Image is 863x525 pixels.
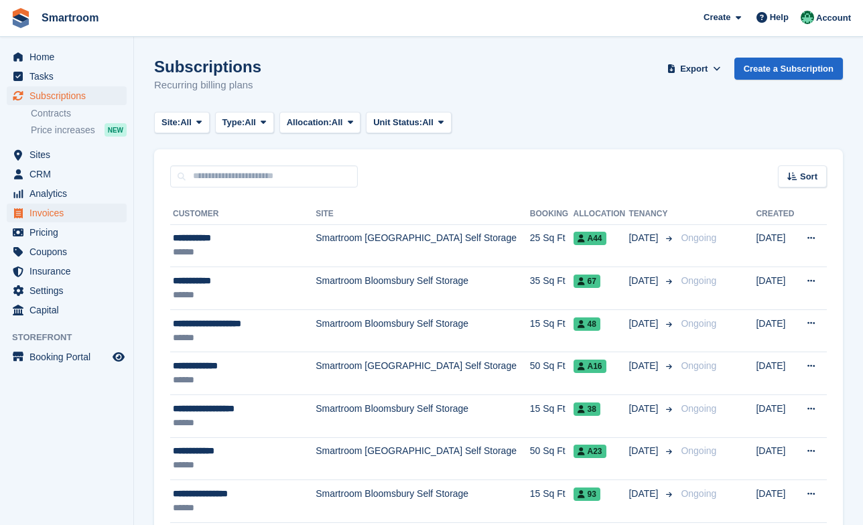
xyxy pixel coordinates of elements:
span: Ongoing [681,488,716,499]
span: Pricing [29,223,110,242]
a: Create a Subscription [734,58,843,80]
td: 35 Sq Ft [530,267,574,310]
span: Account [816,11,851,25]
span: Tasks [29,67,110,86]
button: Unit Status: All [366,112,451,134]
span: All [332,116,343,129]
a: menu [7,262,127,281]
span: 48 [574,317,600,331]
span: Unit Status: [373,116,422,129]
a: menu [7,67,127,86]
span: Subscriptions [29,86,110,105]
img: stora-icon-8386f47178a22dfd0bd8f6a31ec36ba5ce8667c1dd55bd0f319d3a0aa187defe.svg [11,8,31,28]
th: Tenancy [628,204,675,225]
span: Booking Portal [29,348,110,366]
span: Coupons [29,242,110,261]
th: Booking [530,204,574,225]
span: Ongoing [681,445,716,456]
span: [DATE] [628,317,661,331]
span: Ongoing [681,318,716,329]
span: Analytics [29,184,110,203]
td: Smartroom Bloomsbury Self Storage [316,480,530,523]
a: menu [7,48,127,66]
td: [DATE] [756,437,797,480]
span: Site: [161,116,180,129]
a: menu [7,242,127,261]
a: menu [7,86,127,105]
span: A44 [574,232,606,245]
button: Allocation: All [279,112,361,134]
td: Smartroom Bloomsbury Self Storage [316,309,530,352]
span: Allocation: [287,116,332,129]
span: Ongoing [681,360,716,371]
span: [DATE] [628,487,661,501]
td: [DATE] [756,480,797,523]
span: 38 [574,402,600,416]
span: Sort [800,170,817,183]
a: Smartroom [36,7,104,29]
img: Jacob Gabriel [801,11,814,24]
a: menu [7,301,127,319]
td: [DATE] [756,395,797,438]
td: 15 Sq Ft [530,309,574,352]
span: [DATE] [628,444,661,458]
span: Ongoing [681,232,716,243]
a: menu [7,281,127,300]
a: Preview store [111,349,127,365]
div: NEW [105,123,127,137]
span: All [245,116,256,129]
span: Ongoing [681,403,716,414]
td: [DATE] [756,224,797,267]
span: Price increases [31,124,95,137]
a: Contracts [31,107,127,120]
th: Allocation [574,204,629,225]
span: Help [770,11,789,24]
td: 15 Sq Ft [530,395,574,438]
span: Capital [29,301,110,319]
span: Home [29,48,110,66]
span: [DATE] [628,231,661,245]
td: Smartroom [GEOGRAPHIC_DATA] Self Storage [316,352,530,395]
td: 25 Sq Ft [530,224,574,267]
a: menu [7,184,127,203]
span: 67 [574,275,600,288]
td: Smartroom Bloomsbury Self Storage [316,267,530,310]
button: Export [665,58,724,80]
span: Ongoing [681,275,716,286]
span: [DATE] [628,274,661,288]
span: [DATE] [628,359,661,373]
td: [DATE] [756,352,797,395]
th: Site [316,204,530,225]
a: menu [7,348,127,366]
td: [DATE] [756,309,797,352]
td: Smartroom Bloomsbury Self Storage [316,395,530,438]
span: Type: [222,116,245,129]
span: All [422,116,434,129]
a: Price increases NEW [31,123,127,137]
a: menu [7,223,127,242]
th: Created [756,204,797,225]
td: Smartroom [GEOGRAPHIC_DATA] Self Storage [316,437,530,480]
span: Settings [29,281,110,300]
span: Sites [29,145,110,164]
span: 93 [574,487,600,501]
a: menu [7,165,127,183]
a: menu [7,145,127,164]
p: Recurring billing plans [154,78,261,93]
td: 50 Sq Ft [530,352,574,395]
td: Smartroom [GEOGRAPHIC_DATA] Self Storage [316,224,530,267]
span: A16 [574,360,606,373]
span: Export [680,62,708,76]
td: [DATE] [756,267,797,310]
span: Insurance [29,262,110,281]
th: Customer [170,204,316,225]
span: Invoices [29,204,110,222]
span: A23 [574,445,606,458]
button: Type: All [215,112,274,134]
td: 50 Sq Ft [530,437,574,480]
a: menu [7,204,127,222]
button: Site: All [154,112,210,134]
span: All [180,116,192,129]
span: Create [704,11,730,24]
span: CRM [29,165,110,183]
